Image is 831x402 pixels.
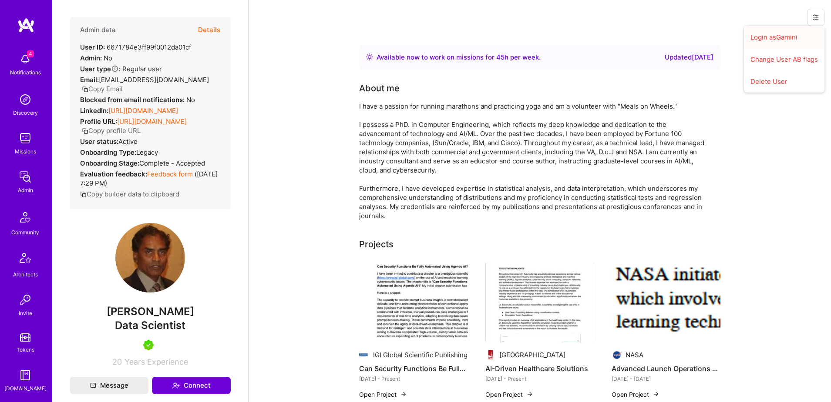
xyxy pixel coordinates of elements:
i: icon Connect [172,382,180,389]
div: [DATE] - [DATE] [612,374,720,383]
a: [URL][DOMAIN_NAME] [108,106,178,115]
div: Missions [15,147,36,156]
button: Open Project [359,390,407,399]
img: guide book [17,366,34,384]
div: Projects [359,238,394,251]
img: arrow-right [653,391,659,398]
img: Availability [366,53,373,60]
img: discovery [17,91,34,108]
button: Login asGamini [744,26,824,48]
span: Complete - Accepted [139,159,205,167]
img: User Avatar [115,223,185,292]
button: Message [70,377,148,394]
img: arrow-right [400,391,407,398]
img: admin teamwork [17,168,34,186]
strong: User status: [80,137,118,146]
strong: Onboarding Type: [80,148,136,156]
span: Active [118,137,138,146]
div: Updated [DATE] [665,52,713,63]
strong: Profile URL: [80,117,117,126]
strong: User type : [80,65,121,73]
div: Tokens [17,345,34,354]
div: [DATE] - Present [359,374,468,383]
i: icon Copy [80,191,87,198]
img: Architects [15,249,36,270]
h4: Advanced Launch Operations Optimization [612,363,720,374]
div: I have a passion for running marathons and practicing yoga and am a volunteer with "Meals on Whee... [359,102,707,220]
button: Copy Email [82,84,123,93]
i: icon Mail [90,382,96,389]
div: No [80,53,112,63]
div: Discovery [13,108,38,117]
span: Data Scientist [115,319,185,332]
img: tokens [20,333,30,342]
span: Years Experience [124,357,188,366]
img: Company logo [359,350,370,360]
img: A.Teamer in Residence [143,340,154,350]
div: NASA [626,350,643,359]
span: 20 [112,357,122,366]
i: Help [111,65,119,73]
span: [PERSON_NAME] [70,305,231,318]
button: Connect [152,377,231,394]
strong: User ID: [80,43,105,51]
button: Change User AB flags [744,48,824,70]
span: 45 [496,53,505,61]
button: Copy profile URL [82,126,141,135]
img: teamwork [17,130,34,147]
strong: LinkedIn: [80,106,108,115]
div: [DOMAIN_NAME] [4,384,47,393]
div: ( [DATE] 7:29 PM ) [80,169,220,188]
span: [EMAIL_ADDRESS][DOMAIN_NAME] [99,76,209,84]
h4: Admin data [80,26,116,34]
img: arrow-right [526,391,533,398]
div: Regular user [80,64,162,73]
button: Delete User [744,70,824,93]
button: Copy builder data to clipboard [80,189,179,199]
strong: Blocked from email notifications: [80,96,186,104]
h4: AI-Driven Healthcare Solutions [485,363,594,374]
div: No [80,95,195,104]
img: Invite [17,291,34,309]
img: AI-Driven Healthcare Solutions [485,261,594,343]
strong: Email: [80,76,99,84]
div: Community [11,228,39,237]
img: Can Security Functions Be Fully Automated Using Agentic AI? [359,261,468,343]
div: IGI Global Scientific Publishing [373,350,468,359]
div: [GEOGRAPHIC_DATA] [499,350,565,359]
a: [URL][DOMAIN_NAME] [117,117,187,126]
strong: Admin: [80,54,102,62]
img: Advanced Launch Operations Optimization [612,261,720,343]
img: bell [17,50,34,68]
a: Feedback form [147,170,193,178]
div: Admin [18,186,33,195]
div: Available now to work on missions for h per week . [377,52,541,63]
div: [DATE] - Present [485,374,594,383]
h4: Can Security Functions Be Fully Automated Using Agentic AI? [359,363,468,374]
button: Open Project [485,390,533,399]
div: Architects [13,270,38,279]
button: Details [198,17,220,43]
span: 4 [27,50,34,57]
img: logo [17,17,35,33]
img: Company logo [612,350,622,360]
img: Community [15,207,36,228]
img: Company logo [485,350,496,360]
div: About me [359,82,400,95]
strong: Evaluation feedback: [80,170,147,178]
button: Open Project [612,390,659,399]
span: legacy [136,148,158,156]
div: 6671784e3ff99f0012da01cf [80,43,191,52]
i: icon Copy [82,128,88,134]
div: Invite [19,309,32,318]
div: Notifications [10,68,41,77]
strong: Onboarding Stage: [80,159,139,167]
i: icon Copy [82,86,88,93]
